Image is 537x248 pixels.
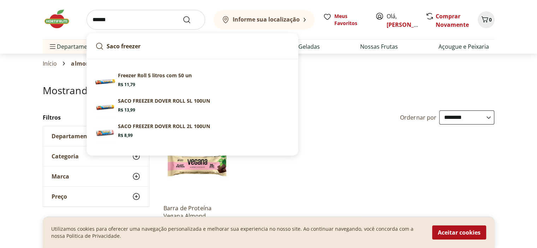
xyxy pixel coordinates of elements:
[432,225,486,240] button: Aceitar cookies
[107,42,141,50] strong: Saco freezer
[95,123,115,143] img: Saco para Freezer Dover Roll 2L 100 unidades
[118,123,210,130] p: SACO FREEZER DOVER ROLL 2L 100UN
[400,114,437,121] label: Ordernar por
[118,107,135,113] span: R$ 13,99
[43,8,78,30] img: Hortifruti
[48,38,99,55] span: Departamentos
[118,72,192,79] p: Freezer Roll 5 litros com 50 un
[489,16,492,23] span: 0
[71,60,93,67] span: almond
[436,12,469,29] a: Comprar Novamente
[52,133,93,140] span: Departamento
[95,97,115,117] img: Saco Freezer Dover Roll 5L 100 unidades
[43,110,149,125] h2: Filtros
[52,153,79,160] span: Categoria
[93,95,292,120] a: Saco Freezer Dover Roll 5L 100 unidadesSACO FREEZER DOVER ROLL 5L 100UNR$ 13,99
[43,85,495,96] h1: Mostrando resultados para:
[118,97,210,104] p: SACO FREEZER DOVER ROLL 5L 100UN
[478,11,495,28] button: Carrinho
[360,42,398,51] a: Nossas Frutas
[438,42,489,51] a: Açougue e Peixaria
[52,193,67,200] span: Preço
[86,10,205,30] input: search
[95,72,115,92] img: Principal
[93,69,292,95] a: PrincipalFreezer Roll 5 litros com 50 unR$ 11,79
[233,16,300,23] b: Informe sua localização
[48,38,57,55] button: Menu
[93,39,292,53] a: Saco freezer
[334,13,367,27] span: Meus Favoritos
[387,21,432,29] a: [PERSON_NAME]
[43,187,149,206] button: Preço
[43,167,149,186] button: Marca
[183,16,199,24] button: Submit Search
[93,120,292,145] a: Saco para Freezer Dover Roll 2L 100 unidadesSACO FREEZER DOVER ROLL 2L 100UNR$ 8,99
[51,225,424,240] p: Utilizamos cookies para oferecer uma navegação personalizada e melhorar sua experiencia no nosso ...
[387,12,418,29] span: Olá,
[118,82,135,87] span: R$ 11,79
[214,10,315,30] button: Informe sua localização
[163,132,231,199] img: Barra de Proteína Vegana Almond Chocolat Hart's Natural 70g
[52,173,69,180] span: Marca
[43,146,149,166] button: Categoria
[43,60,57,67] a: Início
[323,13,367,27] a: Meus Favoritos
[118,133,133,138] span: R$ 8,99
[163,204,231,220] a: Barra de Proteína Vegana Almond Chocolat Hart's Natural 70g
[43,126,149,146] button: Departamento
